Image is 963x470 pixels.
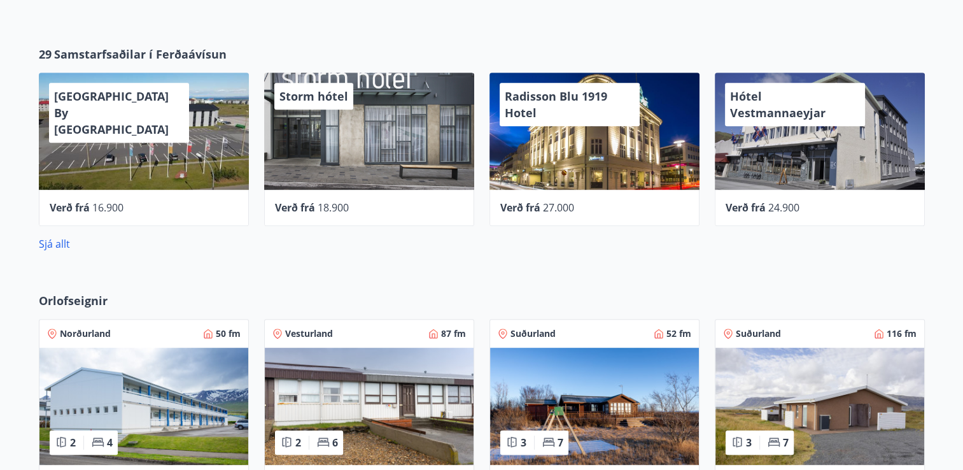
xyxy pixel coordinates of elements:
[54,46,227,62] span: Samstarfsaðilar í Ferðaávísun
[60,327,111,340] span: Norðurland
[50,201,90,215] span: Verð frá
[39,237,70,251] a: Sjá allt
[521,436,526,450] span: 3
[783,436,789,450] span: 7
[279,89,348,104] span: Storm hótel
[216,327,241,340] span: 50 fm
[285,327,333,340] span: Vesturland
[275,201,315,215] span: Verð frá
[490,348,699,465] img: Paella dish
[505,89,607,120] span: Radisson Blu 1919 Hotel
[39,348,248,465] img: Paella dish
[715,348,924,465] img: Paella dish
[558,436,563,450] span: 7
[265,348,474,465] img: Paella dish
[726,201,766,215] span: Verð frá
[39,46,52,62] span: 29
[107,436,113,450] span: 4
[510,327,556,340] span: Suðurland
[730,89,826,120] span: Hótel Vestmannaeyjar
[295,436,301,450] span: 2
[441,327,466,340] span: 87 fm
[332,436,338,450] span: 6
[736,327,781,340] span: Suðurland
[92,201,123,215] span: 16.900
[543,201,574,215] span: 27.000
[500,201,540,215] span: Verð frá
[54,89,169,137] span: [GEOGRAPHIC_DATA] By [GEOGRAPHIC_DATA]
[70,436,76,450] span: 2
[768,201,799,215] span: 24.900
[666,327,691,340] span: 52 fm
[887,327,917,340] span: 116 fm
[39,292,108,309] span: Orlofseignir
[318,201,349,215] span: 18.900
[746,436,752,450] span: 3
